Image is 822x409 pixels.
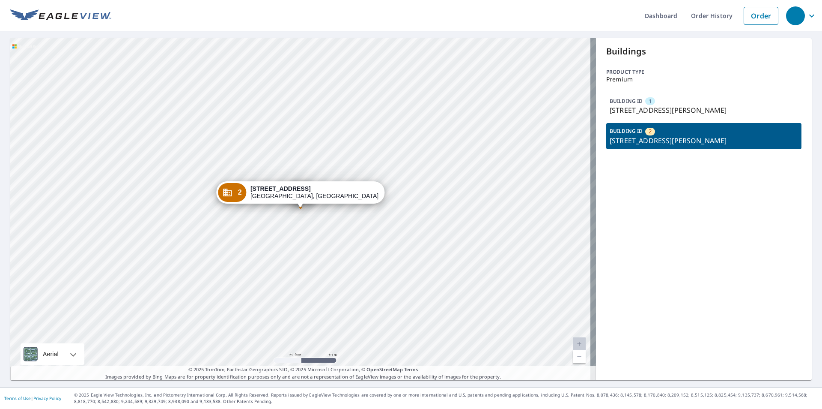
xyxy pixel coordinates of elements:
a: Privacy Policy [33,395,61,401]
a: Order [744,7,778,25]
img: EV Logo [10,9,111,22]
span: 1 [649,97,652,105]
div: Dropped pin, building 2, Commercial property, 2080 Jordan Dam Rd Moncure, NC 27559 [216,181,384,208]
span: 2 [649,127,652,135]
a: Terms of Use [4,395,31,401]
p: Premium [606,76,801,83]
p: | [4,396,61,401]
a: OpenStreetMap [366,366,402,373]
div: Aerial [21,343,84,365]
p: © 2025 Eagle View Technologies, Inc. and Pictometry International Corp. All Rights Reserved. Repo... [74,392,818,405]
a: Terms [404,366,418,373]
span: © 2025 TomTom, Earthstar Geographics SIO, © 2025 Microsoft Corporation, © [188,366,418,373]
p: BUILDING ID [610,127,643,135]
p: [STREET_ADDRESS][PERSON_NAME] [610,105,798,115]
p: Images provided by Bing Maps are for property identification purposes only and are not a represen... [10,366,596,380]
div: [GEOGRAPHIC_DATA], [GEOGRAPHIC_DATA] [250,185,378,200]
a: Current Level 20, Zoom In Disabled [573,337,586,350]
p: BUILDING ID [610,97,643,105]
p: Product type [606,68,801,76]
strong: [STREET_ADDRESS] [250,185,311,192]
p: [STREET_ADDRESS][PERSON_NAME] [610,135,798,146]
span: 2 [238,189,242,195]
p: Buildings [606,45,801,58]
div: Aerial [40,343,61,365]
a: Current Level 20, Zoom Out [573,350,586,363]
